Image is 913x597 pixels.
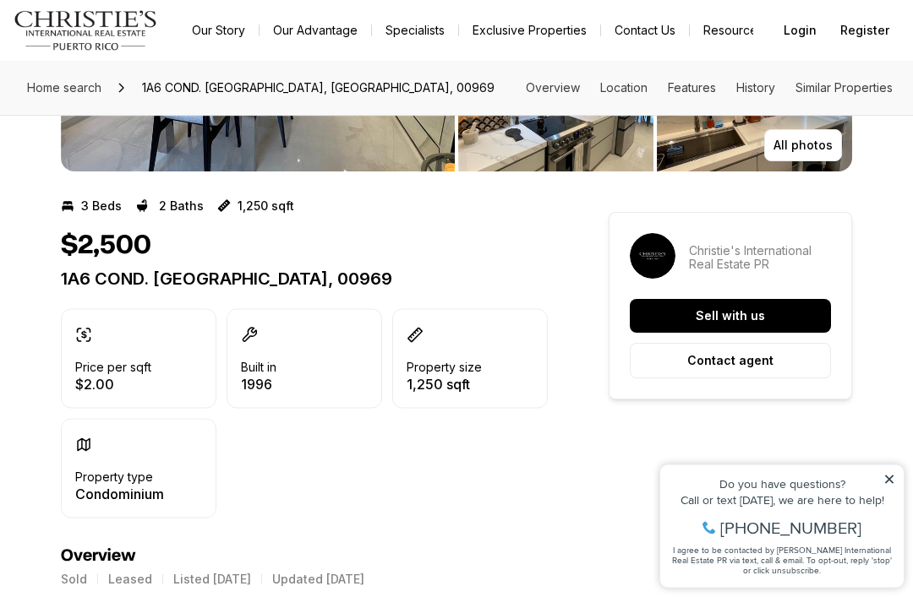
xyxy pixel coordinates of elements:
[61,230,151,262] h1: $2,500
[526,80,580,95] a: Skip to: Overview
[14,10,158,51] img: logo
[784,24,817,37] span: Login
[774,139,833,153] p: All photos
[372,19,458,42] a: Specialists
[689,245,831,272] p: Christie's International Real Estate PR
[18,38,244,50] div: Do you have questions?
[690,19,777,42] a: Resources
[75,361,151,374] p: Price per sqft
[764,130,842,162] button: All photos
[61,269,548,289] p: 1A6 COND. [GEOGRAPHIC_DATA], 00969
[459,19,600,42] a: Exclusive Properties
[630,344,831,379] button: Contact agent
[260,19,371,42] a: Our Advantage
[600,80,648,95] a: Skip to: Location
[173,573,251,586] p: Listed [DATE]
[774,14,827,47] button: Login
[241,361,276,374] p: Built in
[75,487,164,501] p: Condominium
[736,80,775,95] a: Skip to: History
[178,19,259,42] a: Our Story
[630,300,831,334] button: Sell with us
[75,470,153,484] p: Property type
[20,74,108,101] a: Home search
[75,377,151,391] p: $2.00
[135,74,501,101] span: 1A6 COND. [GEOGRAPHIC_DATA], [GEOGRAPHIC_DATA], 00969
[61,573,87,586] p: Sold
[696,310,765,323] p: Sell with us
[668,80,716,95] a: Skip to: Features
[69,79,210,96] span: [PHONE_NUMBER]
[795,80,893,95] a: Skip to: Similar Properties
[27,80,101,95] span: Home search
[840,24,889,37] span: Register
[407,361,482,374] p: Property size
[238,199,294,213] p: 1,250 sqft
[18,54,244,66] div: Call or text [DATE], we are here to help!
[601,19,689,42] button: Contact Us
[241,377,276,391] p: 1996
[830,14,899,47] button: Register
[159,199,204,213] p: 2 Baths
[526,81,893,95] nav: Page section menu
[81,199,122,213] p: 3 Beds
[272,573,364,586] p: Updated [DATE]
[61,545,548,566] h4: Overview
[687,355,774,368] p: Contact agent
[407,377,482,391] p: 1,250 sqft
[108,573,152,586] p: Leased
[21,104,241,136] span: I agree to be contacted by [PERSON_NAME] International Real Estate PR via text, call & email. To ...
